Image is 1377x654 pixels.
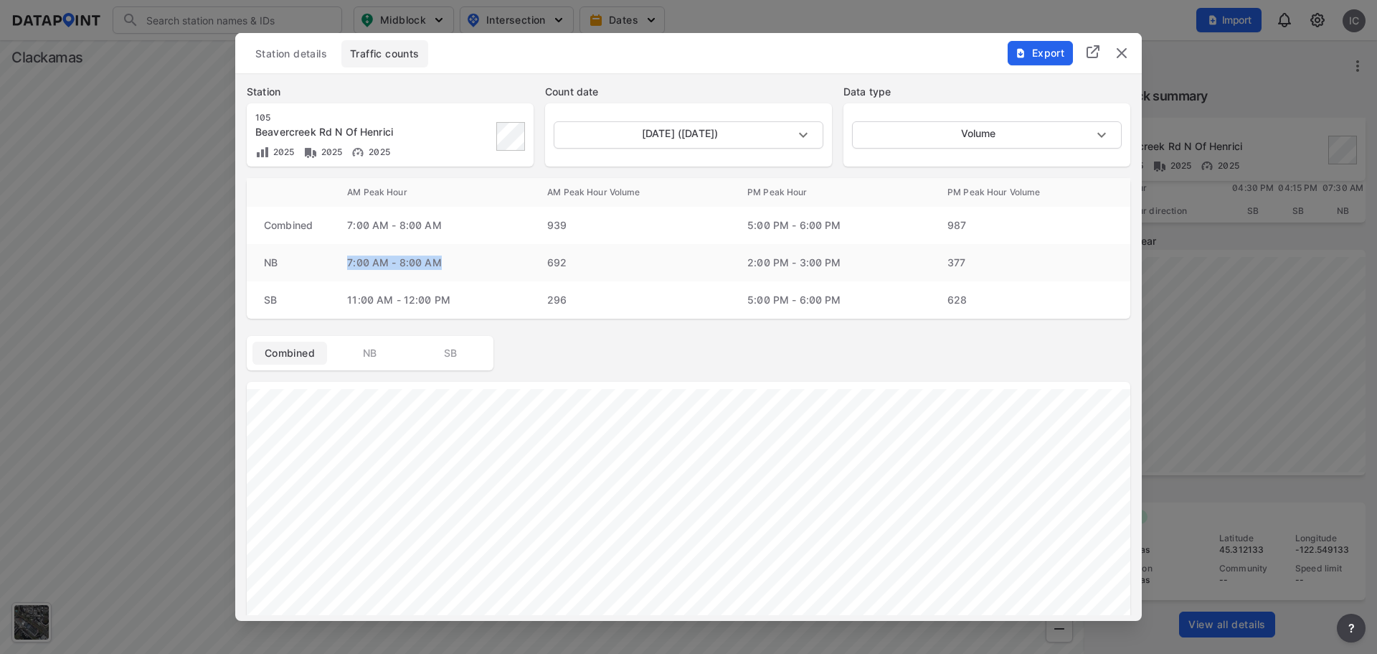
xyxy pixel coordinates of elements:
div: Volume [852,121,1122,149]
img: File%20-%20Download.70cf71cd.svg [1015,47,1026,59]
button: more [1337,614,1366,643]
span: Station details [255,47,327,61]
td: 5:00 PM - 6:00 PM [730,207,930,244]
td: 939 [530,207,730,244]
th: AM Peak Hour [330,178,530,207]
td: 2:00 PM - 3:00 PM [730,244,930,281]
img: close.efbf2170.svg [1113,45,1130,62]
th: PM Peak Hour Volume [930,178,1130,207]
button: Export [1008,41,1073,65]
span: Combined [261,346,318,360]
div: Beavercreek Rd N Of Henrici [255,125,492,139]
div: [DATE] ([DATE]) [554,121,823,149]
label: Count date [545,85,832,99]
td: 11:00 AM - 12:00 PM [330,281,530,319]
td: SB [247,281,330,319]
td: 296 [530,281,730,319]
span: ? [1345,620,1357,637]
div: basic tabs example [252,342,488,365]
span: 2025 [365,146,390,157]
span: SB [422,346,479,360]
span: Traffic counts [350,47,420,61]
td: 377 [930,244,1130,281]
label: Data type [843,85,1130,99]
button: delete [1113,45,1130,62]
td: Combined [247,207,330,244]
td: 7:00 AM - 8:00 AM [330,244,530,281]
img: Vehicle class [303,145,318,159]
div: basic tabs example [247,40,1130,67]
th: PM Peak Hour [730,178,930,207]
td: 7:00 AM - 8:00 AM [330,207,530,244]
label: Station [247,85,534,99]
img: full_screen.b7bf9a36.svg [1084,43,1102,60]
td: 987 [930,207,1130,244]
td: 692 [530,244,730,281]
span: 2025 [318,146,343,157]
img: Volume count [255,145,270,159]
span: NB [341,346,399,360]
td: 5:00 PM - 6:00 PM [730,281,930,319]
img: Vehicle speed [351,145,365,159]
div: 105 [255,112,492,123]
span: 2025 [270,146,295,157]
th: AM Peak Hour Volume [530,178,730,207]
td: 628 [930,281,1130,319]
span: Export [1016,46,1064,60]
td: NB [247,244,330,281]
